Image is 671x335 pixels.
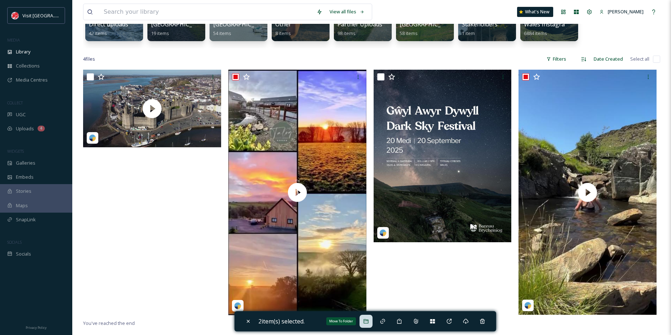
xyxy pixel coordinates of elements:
span: MEDIA [7,37,20,43]
span: 58 items [400,30,418,36]
a: Privacy Policy [26,323,47,331]
span: Direct uploads [89,20,128,28]
a: [PERSON_NAME] [596,5,647,19]
span: Stories [16,188,31,195]
img: Visit_Wales_logo.svg.png [12,12,19,19]
img: breconbeaconstourism-5087461.jpg [374,70,512,242]
span: 98 items [337,30,356,36]
span: Partner Uploads [337,20,382,28]
span: [GEOGRAPHIC_DATA] [213,20,271,28]
span: Library [16,48,30,55]
span: 19 items [151,30,169,36]
input: Search your library [100,4,313,20]
span: 8 items [275,30,291,36]
span: Maps [16,202,28,209]
img: snapsea-logo.png [234,302,241,309]
span: Wales Instagram Accounts [524,20,596,28]
span: SOCIALS [7,239,22,245]
span: Socials [16,251,31,257]
img: snapsea-logo.png [524,302,532,309]
a: What's New [517,7,553,17]
img: thumbnail [519,70,657,315]
span: Privacy Policy [26,325,47,330]
span: Galleries [16,160,35,166]
span: UGC [16,111,26,118]
img: snapsea-logo.png [379,229,387,236]
span: 1 item [462,30,475,36]
div: Date Created [590,52,627,66]
span: Other [275,20,291,28]
span: You've reached the end [83,320,135,326]
span: Stakeholders [462,20,498,28]
img: snapsea-logo.png [89,134,96,142]
span: 6884 items [524,30,547,36]
span: SnapLink [16,216,36,223]
span: [PERSON_NAME] [608,8,644,15]
span: 4 file s [83,56,95,62]
span: COLLECT [7,100,23,105]
div: Move To Folder [326,317,356,325]
a: View all files [326,5,368,19]
span: 2 item(s) selected. [258,317,305,325]
span: [GEOGRAPHIC_DATA] [151,20,209,28]
span: Select all [630,56,649,62]
div: Filters [543,52,570,66]
span: 42 items [89,30,107,36]
span: Visit [GEOGRAPHIC_DATA] [22,12,78,19]
div: 4 [38,126,45,131]
span: Collections [16,62,40,69]
span: WIDGETS [7,148,24,154]
span: Media Centres [16,77,48,83]
span: [GEOGRAPHIC_DATA] [400,20,458,28]
span: Embeds [16,174,34,180]
img: thumbnail [228,70,366,315]
span: 54 items [213,30,231,36]
span: Uploads [16,125,34,132]
img: thumbnail [83,70,221,147]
